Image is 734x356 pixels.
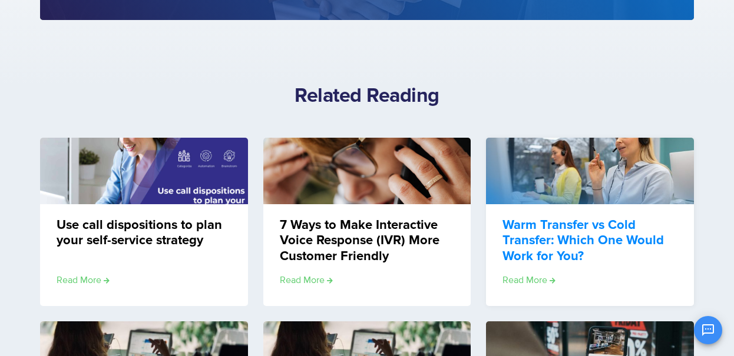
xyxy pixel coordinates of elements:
a: Read more about Use call dispositions to plan your self-service strategy [57,273,110,287]
h2: Related Reading [40,85,694,108]
a: Read more about 7 Ways to Make Interactive Voice Response (IVR) More Customer Friendly [280,273,333,287]
a: Use call dispositions to plan your self-service strategy [57,218,230,249]
a: 7 Ways to Make Interactive Voice Response (IVR) More Customer Friendly [280,218,454,264]
a: Warm Transfer vs Cold Transfer: Which One Would Work for You? [502,218,676,264]
button: Open chat [694,316,722,344]
a: Read more about Warm Transfer vs Cold Transfer: Which One Would Work for You? [502,273,556,287]
img: 7 Ways to Make your IVR More Customer-Friendly [262,101,471,241]
a: 7 Ways to Make your IVR More Customer-Friendly [263,138,471,204]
